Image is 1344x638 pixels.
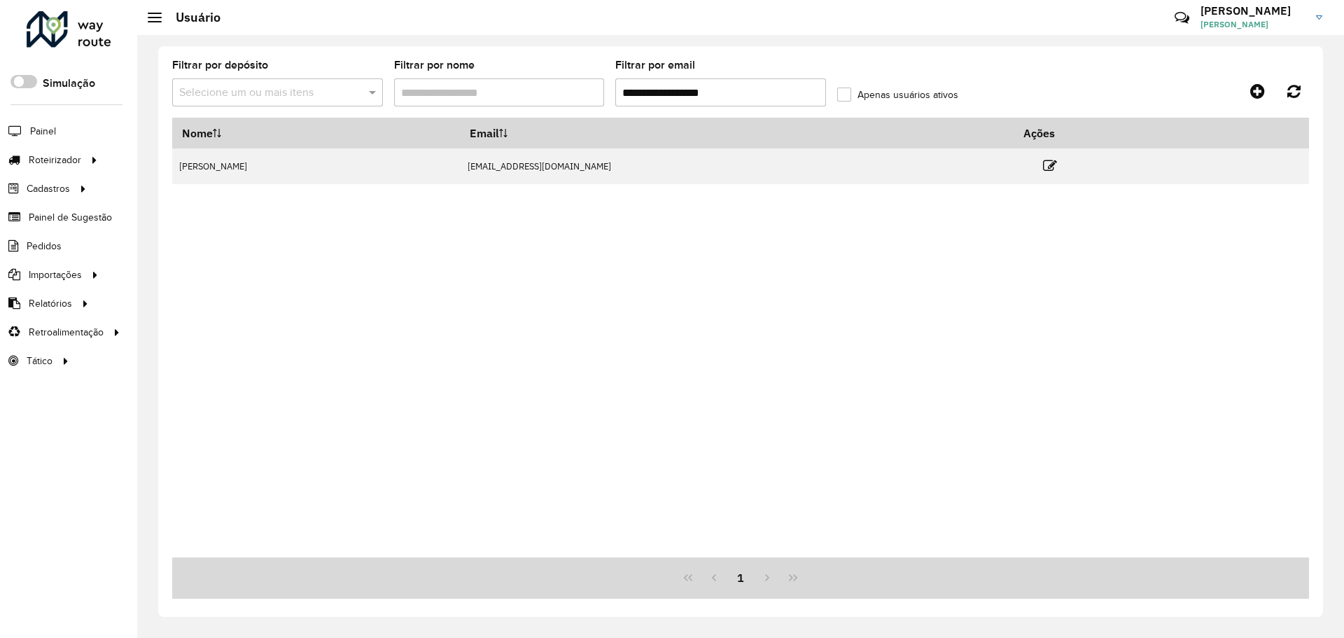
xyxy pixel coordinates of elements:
span: Relatórios [29,296,72,311]
span: [PERSON_NAME] [1200,18,1305,31]
button: 1 [727,564,754,591]
span: Painel de Sugestão [29,210,112,225]
label: Apenas usuários ativos [837,88,958,102]
label: Simulação [43,75,95,92]
label: Filtrar por email [615,57,695,74]
span: Retroalimentação [29,325,104,340]
a: Editar [1043,156,1057,175]
th: Ações [1014,118,1098,148]
a: Contato Rápido [1167,3,1197,33]
h3: [PERSON_NAME] [1200,4,1305,18]
h2: Usuário [162,10,220,25]
span: Cadastros [27,181,70,196]
label: Filtrar por depósito [172,57,268,74]
span: Tático [27,354,52,368]
span: Importações [29,268,82,282]
th: Nome [172,118,460,148]
td: [PERSON_NAME] [172,148,460,184]
th: Email [460,118,1014,148]
span: Roteirizador [29,153,81,167]
span: Painel [30,124,56,139]
label: Filtrar por nome [394,57,475,74]
td: [EMAIL_ADDRESS][DOMAIN_NAME] [460,148,1014,184]
span: Pedidos [27,239,62,254]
